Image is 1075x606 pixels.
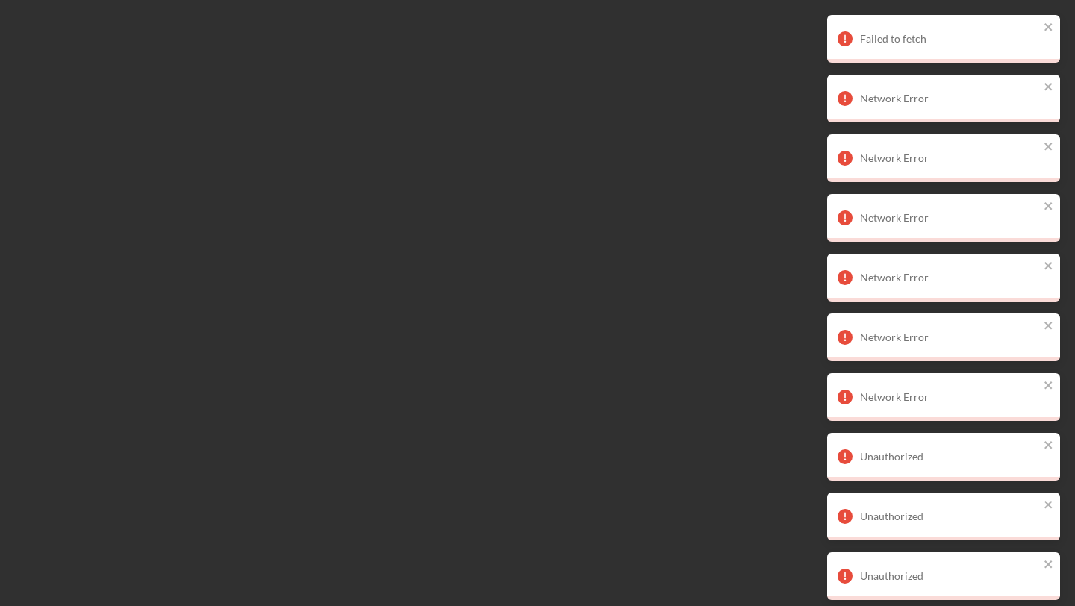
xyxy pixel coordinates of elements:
[1044,140,1054,154] button: close
[1044,21,1054,35] button: close
[1044,260,1054,274] button: close
[860,570,1039,582] div: Unauthorized
[1044,558,1054,572] button: close
[860,33,1039,45] div: Failed to fetch
[860,391,1039,403] div: Network Error
[860,272,1039,284] div: Network Error
[860,331,1039,343] div: Network Error
[1044,81,1054,95] button: close
[1044,319,1054,334] button: close
[860,510,1039,522] div: Unauthorized
[860,212,1039,224] div: Network Error
[860,93,1039,104] div: Network Error
[1044,200,1054,214] button: close
[860,152,1039,164] div: Network Error
[1044,499,1054,513] button: close
[1044,379,1054,393] button: close
[1044,439,1054,453] button: close
[860,451,1039,463] div: Unauthorized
